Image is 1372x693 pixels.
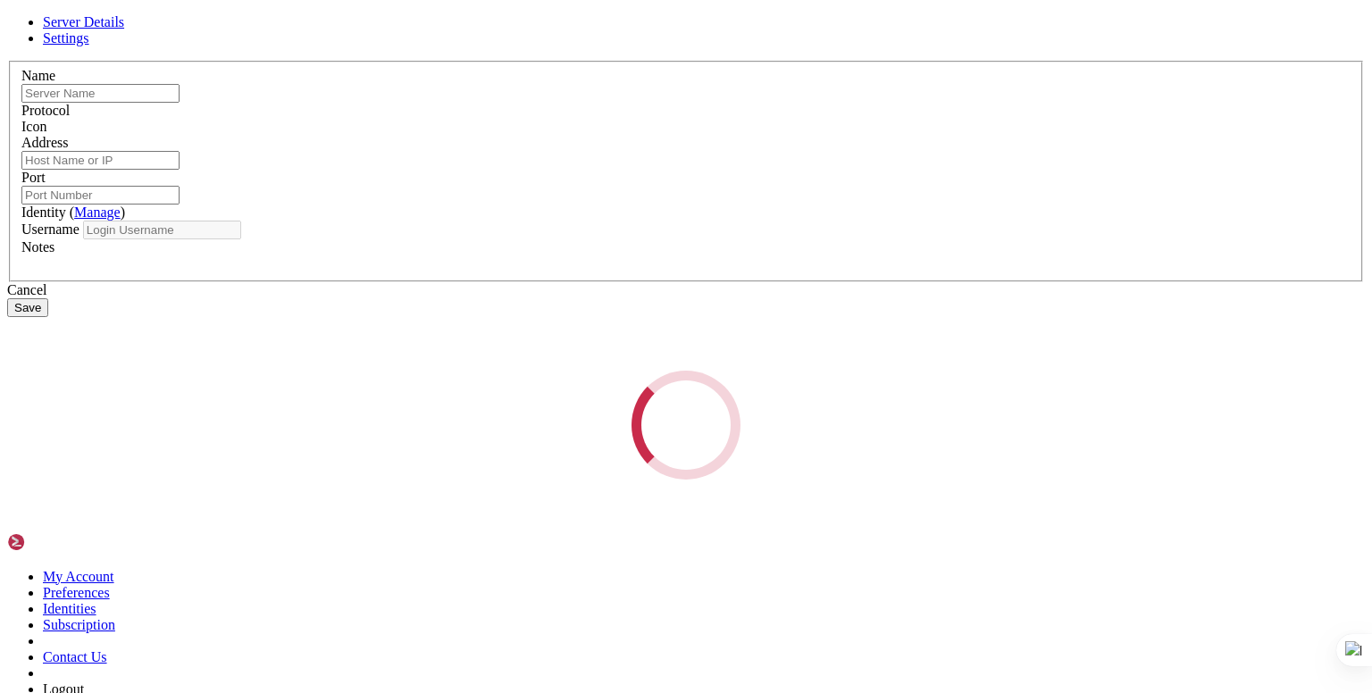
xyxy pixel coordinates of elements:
label: Port [21,170,46,185]
x-row: Access denied [7,7,1138,22]
a: Manage [74,205,121,220]
label: Notes [21,239,54,255]
a: Server Details [43,14,124,29]
div: (32, 5) [248,83,255,98]
img: Shellngn [7,533,110,551]
x-row: root@[TECHNICAL_ID]'s password: [7,53,1138,68]
label: Name [21,68,55,83]
x-row: root@[TECHNICAL_ID]'s password: [7,22,1138,38]
x-row: Access denied [7,68,1138,83]
x-row: Access denied [7,38,1138,53]
a: My Account [43,569,114,584]
input: Login Username [83,221,241,239]
span: ( ) [70,205,125,220]
x-row: root@[TECHNICAL_ID]'s password: [7,83,1138,98]
button: Save [7,298,48,317]
label: Username [21,221,79,237]
label: Address [21,135,68,150]
a: Subscription [43,617,115,632]
div: Cancel [7,282,1365,298]
input: Server Name [21,84,180,103]
label: Protocol [21,103,70,118]
a: Contact Us [43,649,107,664]
a: Preferences [43,585,110,600]
label: Icon [21,119,46,134]
input: Host Name or IP [21,151,180,170]
a: Identities [43,601,96,616]
a: Settings [43,30,89,46]
div: Loading... [610,349,762,501]
label: Identity [21,205,125,220]
input: Port Number [21,186,180,205]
